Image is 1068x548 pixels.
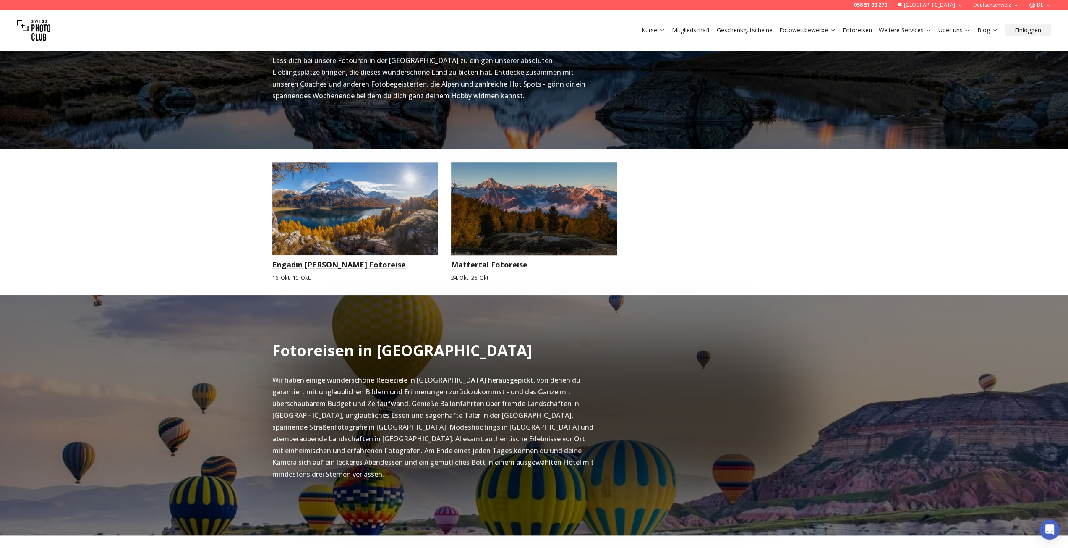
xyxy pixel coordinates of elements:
a: Mitgliedschaft [672,26,710,34]
a: Weitere Services [879,26,932,34]
img: Swiss photo club [17,13,50,47]
h2: Fotoreisen in [GEOGRAPHIC_DATA] [272,342,533,359]
p: Wir haben einige wunderschöne Reiseziele in [GEOGRAPHIC_DATA] herausgepickt, von denen du garanti... [272,374,595,480]
button: Mitgliedschaft [668,24,713,36]
a: Blog [977,26,998,34]
button: Fotowettbewerbe [776,24,839,36]
h3: Mattertal Fotoreise [451,259,617,270]
small: 16. Okt. - 19. Okt. [272,274,438,282]
a: Kurse [642,26,665,34]
div: Open Intercom Messenger [1039,519,1060,540]
button: Einloggen [1005,24,1051,36]
button: Über uns [935,24,974,36]
a: Geschenkgutscheine [717,26,773,34]
a: Fotowettbewerbe [779,26,836,34]
a: Über uns [938,26,971,34]
a: 058 51 00 270 [854,2,887,8]
span: Lass dich bei unsere Fotouren in der [GEOGRAPHIC_DATA] zu einigen unserer absoluten Lieblingsplät... [272,56,585,100]
img: Mattertal Fotoreise [443,157,625,260]
button: Weitere Services [875,24,935,36]
a: Mattertal FotoreiseMattertal Fotoreise24. Okt.-26. Okt. [451,162,617,282]
button: Kurse [638,24,668,36]
button: Geschenkgutscheine [713,24,776,36]
a: Engadin Herbst FotoreiseEngadin [PERSON_NAME] Fotoreise16. Okt.-19. Okt. [272,162,438,282]
small: 24. Okt. - 26. Okt. [451,274,617,282]
button: Blog [974,24,1001,36]
a: Fotoreisen [843,26,872,34]
img: Engadin Herbst Fotoreise [272,162,438,255]
button: Fotoreisen [839,24,875,36]
h3: Engadin [PERSON_NAME] Fotoreise [272,259,438,270]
